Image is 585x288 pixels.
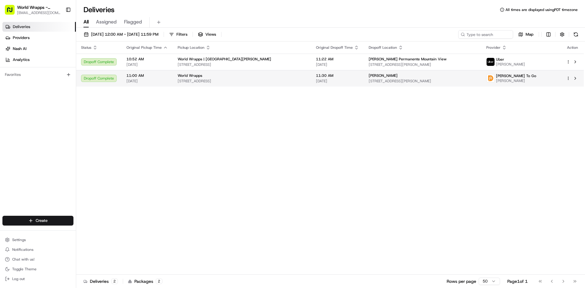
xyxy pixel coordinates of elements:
[2,236,73,244] button: Settings
[6,24,111,34] p: Welcome 👋
[17,4,61,10] button: World Wrapps - [PERSON_NAME]
[6,6,18,18] img: Nash
[2,216,73,226] button: Create
[178,57,271,62] span: World Wrapps | [GEOGRAPHIC_DATA][PERSON_NAME]
[2,70,73,80] div: Favorites
[2,245,73,254] button: Notifications
[126,79,168,84] span: [DATE]
[2,55,76,65] a: Analytics
[128,278,162,284] div: Packages
[12,247,34,252] span: Notifications
[16,39,101,46] input: Clear
[43,103,74,108] a: Powered byPylon
[36,218,48,223] span: Create
[516,30,536,39] button: Map
[487,74,495,82] img: ddtg_logo_v2.png
[96,18,117,26] span: Assigned
[2,255,73,264] button: Chat with us!
[178,73,202,78] span: World Wrapps
[178,79,306,84] span: [STREET_ADDRESS]
[316,79,359,84] span: [DATE]
[83,5,115,15] h1: Deliveries
[2,265,73,273] button: Toggle Theme
[2,22,76,32] a: Deliveries
[126,57,168,62] span: 10:52 AM
[126,62,168,67] span: [DATE]
[316,57,359,62] span: 11:22 AM
[486,45,501,50] span: Provider
[205,32,216,37] span: Views
[2,33,76,43] a: Providers
[61,103,74,108] span: Pylon
[572,30,580,39] button: Refresh
[369,62,477,67] span: [STREET_ADDRESS][PERSON_NAME]
[81,45,91,50] span: Status
[369,57,447,62] span: [PERSON_NAME] Permanente Mountain View
[2,275,73,283] button: Log out
[6,58,17,69] img: 1736555255976-a54dd68f-1ca7-489b-9aae-adbdc363a1c4
[81,30,161,39] button: [DATE] 12:00 AM - [DATE] 11:59 PM
[13,24,30,30] span: Deliveries
[496,57,504,62] span: Uber
[12,237,26,242] span: Settings
[507,278,528,284] div: Page 1 of 1
[316,73,359,78] span: 11:30 AM
[126,45,162,50] span: Original Pickup Time
[447,278,476,284] p: Rows per page
[178,62,306,67] span: [STREET_ADDRESS]
[369,73,398,78] span: [PERSON_NAME]
[49,86,100,97] a: 💻API Documentation
[17,10,61,15] button: [EMAIL_ADDRESS][DOMAIN_NAME]
[124,18,142,26] span: Flagged
[2,44,76,54] a: Nash AI
[526,32,534,37] span: Map
[4,86,49,97] a: 📗Knowledge Base
[316,45,353,50] span: Original Dropoff Time
[496,78,536,83] span: [PERSON_NAME]
[195,30,219,39] button: Views
[12,276,25,281] span: Log out
[21,58,100,64] div: Start new chat
[487,58,495,66] img: uber-new-logo.jpeg
[496,73,536,78] span: [PERSON_NAME] To Go
[111,279,118,284] div: 2
[13,46,27,52] span: Nash AI
[566,45,579,50] div: Action
[496,62,525,67] span: [PERSON_NAME]
[178,45,204,50] span: Pickup Location
[83,278,118,284] div: Deliveries
[156,279,162,284] div: 2
[12,267,37,272] span: Toggle Theme
[316,62,359,67] span: [DATE]
[12,88,47,94] span: Knowledge Base
[505,7,578,12] span: All times are displayed using PDT timezone
[6,89,11,94] div: 📗
[369,79,477,84] span: [STREET_ADDRESS][PERSON_NAME]
[91,32,158,37] span: [DATE] 12:00 AM - [DATE] 11:59 PM
[458,30,513,39] input: Type to search
[51,89,56,94] div: 💻
[13,35,30,41] span: Providers
[369,45,397,50] span: Dropoff Location
[83,18,89,26] span: All
[176,32,187,37] span: Filters
[13,57,30,62] span: Analytics
[104,60,111,67] button: Start new chat
[12,257,34,262] span: Chat with us!
[21,64,77,69] div: We're available if you need us!
[58,88,98,94] span: API Documentation
[126,73,168,78] span: 11:00 AM
[166,30,190,39] button: Filters
[2,2,63,17] button: World Wrapps - [PERSON_NAME][EMAIL_ADDRESS][DOMAIN_NAME]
